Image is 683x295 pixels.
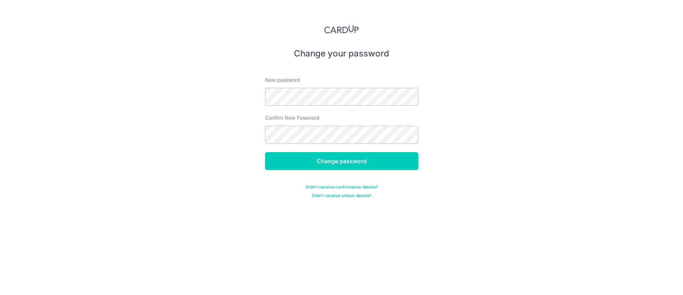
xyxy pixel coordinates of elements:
[265,114,320,121] label: Confirm New Password
[265,152,418,170] input: Change password
[265,48,418,59] h5: Change your password
[312,193,371,199] a: Didn't receive unlock details?
[306,184,378,190] a: Didn't receive confirmation details?
[324,25,359,34] img: CardUp Logo
[265,76,300,84] label: New password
